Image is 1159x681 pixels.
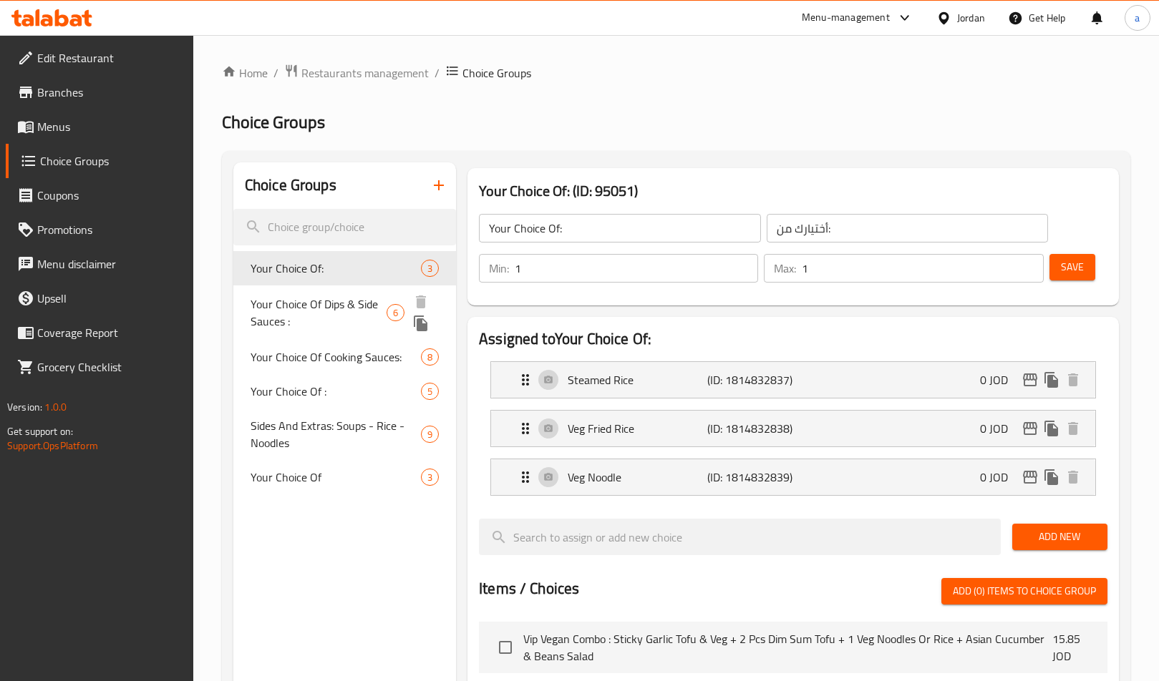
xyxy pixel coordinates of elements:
button: delete [410,291,432,313]
span: Restaurants management [301,64,429,82]
h2: Assigned to Your Choice Of: [479,328,1107,350]
h2: Choice Groups [245,175,336,196]
p: 0 JOD [980,469,1019,486]
span: Your Choice Of Cooking Sauces: [251,348,421,366]
span: Your Choice Of: [251,260,421,277]
a: Coupons [6,178,193,212]
div: Your Choice Of Dips & Side Sauces :6deleteduplicate [233,285,456,340]
h2: Items / Choices [479,578,579,599]
p: 0 JOD [980,420,1019,437]
a: Choice Groups [6,144,193,178]
p: 15.85 JOD [1052,630,1096,665]
button: Save [1049,254,1095,280]
input: search [479,519,1001,555]
span: Upsell [37,290,182,307]
p: (ID: 1814832838) [707,420,800,437]
span: Version: [7,398,42,416]
p: Max: [774,260,796,277]
p: Min: [489,260,509,277]
div: Choices [421,383,439,400]
span: Sides And Extras: Soups - Rice - Noodles [251,417,421,451]
button: duplicate [1041,466,1062,488]
span: Promotions [37,221,182,238]
span: Coverage Report [37,324,182,341]
a: Home [222,64,268,82]
p: (ID: 1814832837) [707,371,800,388]
p: Steamed Rice [568,371,707,388]
button: edit [1019,418,1041,439]
div: Your Choice Of:3 [233,251,456,285]
span: 3 [422,471,438,484]
div: Expand [491,459,1095,495]
span: Add (0) items to choice group [953,582,1096,600]
span: Branches [37,84,182,101]
button: edit [1019,369,1041,391]
p: (ID: 1814832839) [707,469,800,486]
button: Add (0) items to choice group [941,578,1107,604]
span: Choice Groups [222,106,325,138]
span: Get support on: [7,422,73,441]
li: Expand [479,453,1107,501]
span: Vip Vegan Combo : Sticky Garlic Tofu & Veg + 2 Pcs Dim Sum Tofu + 1 Veg Noodles Or Rice + Asian C... [523,630,1052,665]
span: Your Choice Of [251,469,421,486]
a: Coverage Report [6,315,193,350]
span: Menu disclaimer [37,255,182,273]
button: Add New [1012,524,1107,550]
span: Menus [37,118,182,135]
h3: Your Choice Of: (ID: 95051) [479,180,1107,202]
div: Your Choice Of :5 [233,374,456,408]
div: Choices [387,304,404,321]
span: 6 [387,306,404,320]
p: Veg Fried Rice [568,420,707,437]
span: Edit Restaurant [37,49,182,67]
span: 9 [422,428,438,441]
button: delete [1062,369,1084,391]
a: Edit Restaurant [6,41,193,75]
span: Select choice [490,632,520,662]
div: Sides And Extras: Soups - Rice - Noodles9 [233,408,456,460]
span: Choice Groups [462,64,531,82]
div: Expand [491,411,1095,446]
span: Your Choice Of Dips & Side Sauces : [251,295,387,330]
div: Your Choice Of3 [233,460,456,494]
div: Menu-management [802,9,890,26]
a: Promotions [6,212,193,247]
div: Choices [421,469,439,486]
a: Grocery Checklist [6,350,193,384]
input: search [233,209,456,245]
button: duplicate [1041,418,1062,439]
div: Choices [421,260,439,277]
span: Coupons [37,187,182,204]
div: Expand [491,362,1095,398]
span: Save [1061,258,1084,276]
nav: breadcrumb [222,64,1130,82]
a: Upsell [6,281,193,315]
p: 0 JOD [980,371,1019,388]
span: Add New [1024,528,1096,546]
a: Menu disclaimer [6,247,193,281]
div: Choices [421,348,439,366]
a: Branches [6,75,193,109]
a: Support.OpsPlatform [7,436,98,455]
button: delete [1062,466,1084,488]
button: duplicate [410,313,432,334]
button: edit [1019,466,1041,488]
li: Expand [479,356,1107,404]
span: 1.0.0 [44,398,67,416]
span: Choice Groups [40,152,182,170]
span: 3 [422,262,438,275]
button: delete [1062,418,1084,439]
div: Choices [421,426,439,443]
a: Menus [6,109,193,144]
span: 8 [422,351,438,364]
li: Expand [479,404,1107,453]
span: Your Choice Of : [251,383,421,400]
span: 5 [422,385,438,398]
a: Restaurants management [284,64,429,82]
button: duplicate [1041,369,1062,391]
p: Veg Noodle [568,469,707,486]
li: / [273,64,278,82]
div: Your Choice Of Cooking Sauces:8 [233,340,456,374]
div: Jordan [957,10,985,26]
span: Grocery Checklist [37,358,182,376]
